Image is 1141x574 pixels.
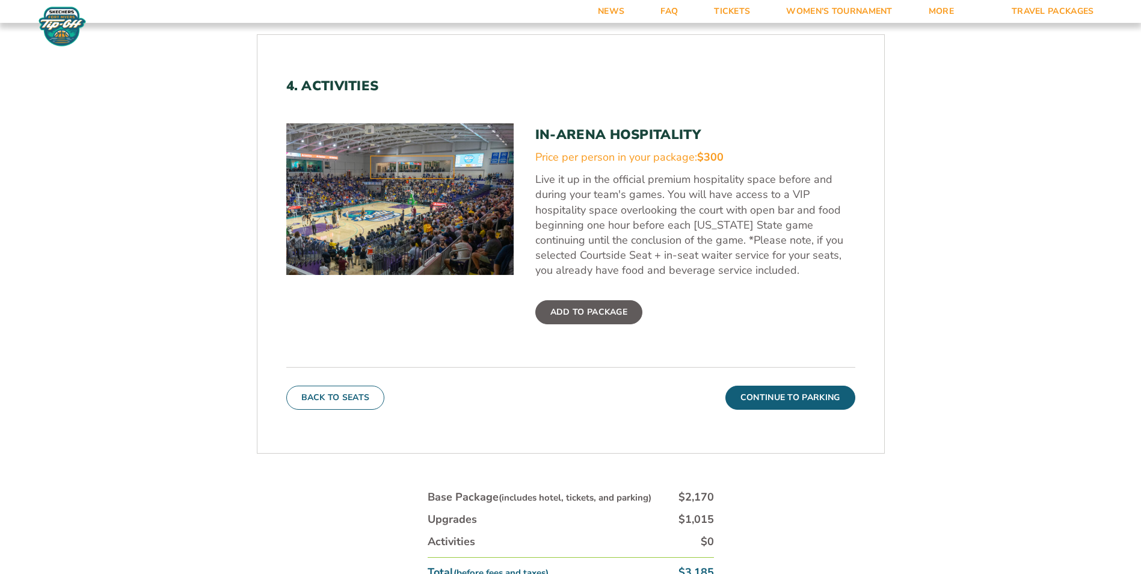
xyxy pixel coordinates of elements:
[428,512,477,527] div: Upgrades
[535,172,855,278] p: Live it up in the official premium hospitality space before and during your team's games. You wil...
[678,512,714,527] div: $1,015
[535,300,642,324] label: Add To Package
[697,150,724,164] span: $300
[499,492,651,504] small: (includes hotel, tickets, and parking)
[286,123,514,275] img: In-Arena Hospitality
[678,490,714,505] div: $2,170
[535,127,855,143] h3: In-Arena Hospitality
[701,534,714,549] div: $0
[286,386,385,410] button: Back To Seats
[428,534,475,549] div: Activities
[725,386,855,410] button: Continue To Parking
[428,490,651,505] div: Base Package
[286,78,855,94] h2: 4. Activities
[36,6,88,47] img: Fort Myers Tip-Off
[535,150,855,165] div: Price per person in your package:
